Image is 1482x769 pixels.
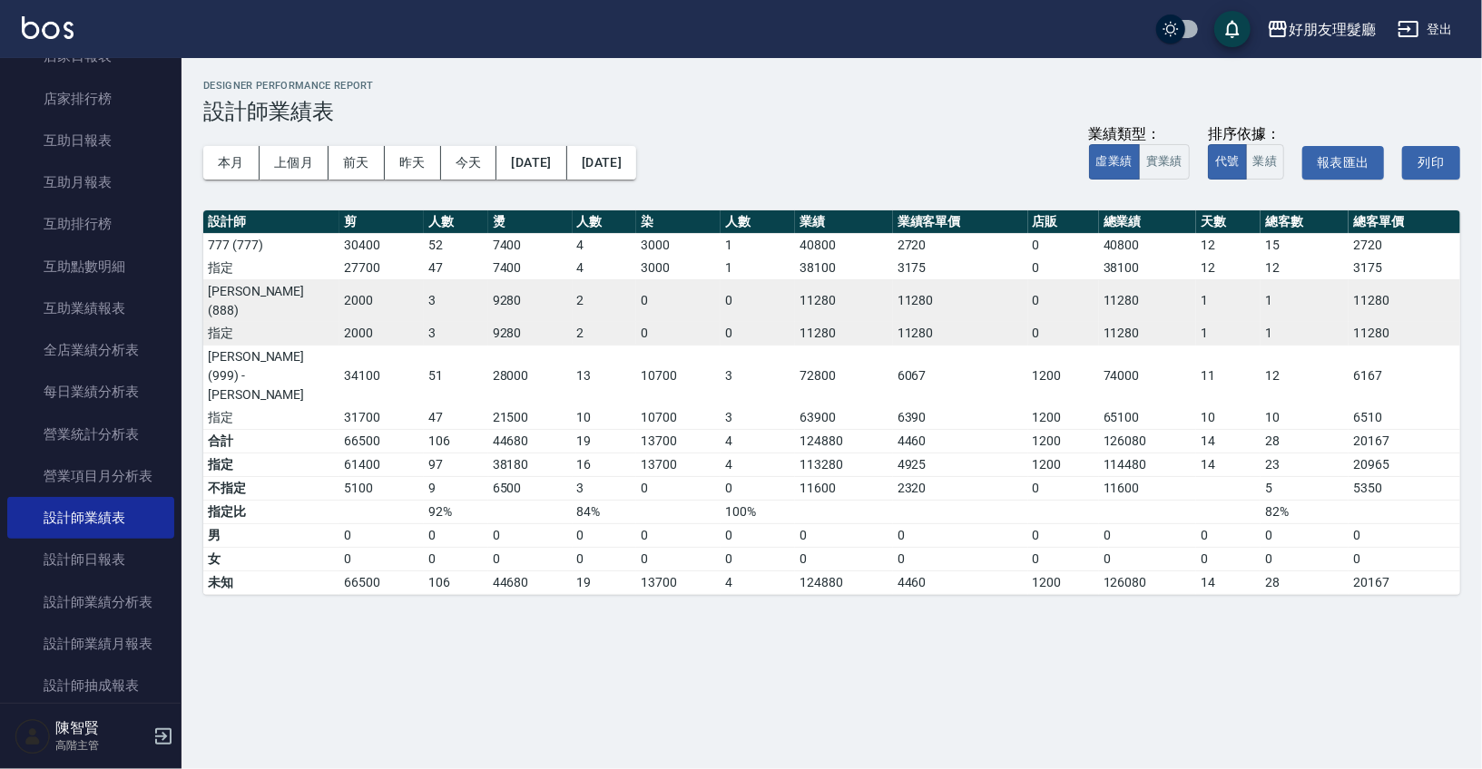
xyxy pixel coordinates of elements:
button: 前天 [329,146,385,180]
img: Person [15,718,51,754]
th: 店販 [1028,210,1099,234]
td: 0 [636,279,721,322]
td: 9 [424,476,488,500]
td: 3 [424,322,488,346]
td: 5100 [339,476,424,500]
a: 營業項目月分析表 [7,455,174,497]
th: 總業績 [1099,210,1197,234]
td: 40800 [795,233,893,257]
td: 指定 [203,257,339,280]
th: 總客數 [1261,210,1349,234]
td: 1 [1261,322,1349,346]
td: 6500 [488,476,573,500]
td: 0 [721,523,795,547]
td: 4 [573,233,637,257]
td: 合計 [203,429,339,453]
td: 1 [721,233,795,257]
button: 上個月 [260,146,329,180]
td: 2000 [339,322,424,346]
td: 2320 [893,476,1028,500]
td: 0 [1028,322,1099,346]
th: 人數 [573,210,637,234]
button: 虛業績 [1089,144,1140,180]
td: 4 [721,429,795,453]
td: 66500 [339,429,424,453]
td: 106 [424,429,488,453]
td: 未知 [203,570,339,594]
td: 0 [1349,547,1460,570]
td: 38100 [795,257,893,280]
td: 6390 [893,406,1028,430]
td: 28000 [488,345,573,406]
td: 3 [573,476,637,500]
td: 13700 [636,570,721,594]
button: 昨天 [385,146,441,180]
th: 染 [636,210,721,234]
td: 7400 [488,233,573,257]
th: 剪 [339,210,424,234]
td: 0 [573,547,637,570]
th: 人數 [721,210,795,234]
td: 65100 [1099,406,1197,430]
td: 21500 [488,406,573,430]
a: 全店業績分析表 [7,329,174,371]
td: 0 [488,523,573,547]
td: 0 [721,322,795,346]
td: 10700 [636,406,721,430]
td: 男 [203,523,339,547]
td: 113280 [795,453,893,476]
td: 0 [1349,523,1460,547]
td: 0 [1028,547,1099,570]
td: 0 [721,279,795,322]
td: 6067 [893,345,1028,406]
td: [PERSON_NAME](999) - [PERSON_NAME] [203,345,339,406]
td: 0 [424,523,488,547]
td: 19 [573,429,637,453]
a: 營業統計分析表 [7,414,174,455]
td: 4 [573,257,637,280]
td: 2720 [893,233,1028,257]
td: 11 [1196,345,1261,406]
td: 女 [203,547,339,570]
td: 51 [424,345,488,406]
a: 互助業績報表 [7,287,174,329]
td: 1200 [1028,345,1099,406]
td: 126080 [1099,570,1197,594]
td: 82% [1261,500,1349,523]
a: 設計師業績表 [7,497,174,539]
td: 指定比 [203,500,339,523]
td: 92% [424,500,488,523]
td: 3 [721,406,795,430]
td: 0 [339,547,424,570]
td: 63900 [795,406,893,430]
td: 15 [1261,233,1349,257]
button: 代號 [1208,144,1247,180]
td: 20167 [1349,429,1460,453]
td: 12 [1261,345,1349,406]
td: 10 [1196,406,1261,430]
td: 34100 [339,345,424,406]
td: 66500 [339,570,424,594]
td: 28 [1261,429,1349,453]
a: 設計師業績月報表 [7,623,174,665]
td: 7400 [488,257,573,280]
td: 47 [424,257,488,280]
td: 2720 [1349,233,1460,257]
td: 指定 [203,406,339,430]
td: 61400 [339,453,424,476]
img: Logo [22,16,74,39]
td: 11280 [893,322,1028,346]
td: 11280 [795,322,893,346]
td: 11280 [1099,322,1197,346]
td: 11280 [1349,322,1460,346]
td: 1200 [1028,429,1099,453]
td: 31700 [339,406,424,430]
td: 0 [1028,257,1099,280]
a: 設計師抽成報表 [7,665,174,706]
td: [PERSON_NAME](888) [203,279,339,322]
th: 總客單價 [1349,210,1460,234]
td: 0 [1196,547,1261,570]
td: 3175 [893,257,1028,280]
td: 38100 [1099,257,1197,280]
h2: Designer Performance Report [203,80,1460,92]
